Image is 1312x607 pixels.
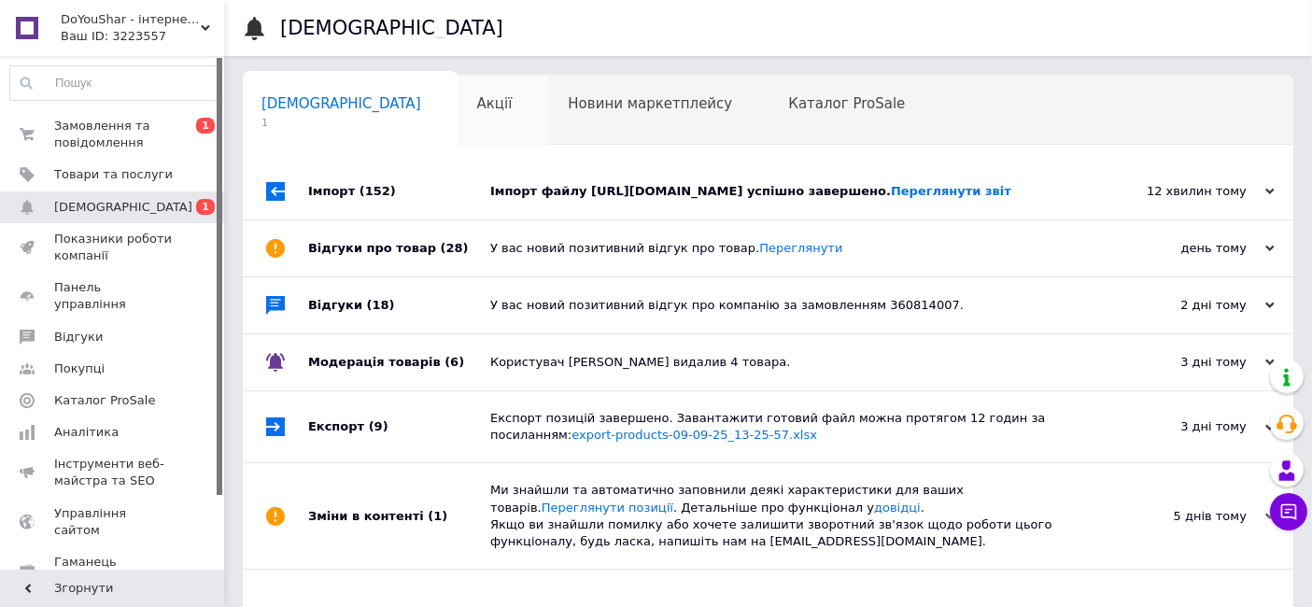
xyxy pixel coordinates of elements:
[54,329,103,346] span: Відгуки
[308,277,490,333] div: Відгуки
[490,183,1088,200] div: Імпорт файлу [URL][DOMAIN_NAME] успішно завершено.
[196,199,215,215] span: 1
[54,118,173,151] span: Замовлення та повідомлення
[54,279,173,313] span: Панель управління
[1088,240,1275,257] div: день тому
[261,95,421,112] span: [DEMOGRAPHIC_DATA]
[54,199,192,216] span: [DEMOGRAPHIC_DATA]
[61,11,201,28] span: DoYouShar - інтернет-магазин товарів для свята
[369,419,388,433] span: (9)
[308,391,490,462] div: Експорт
[61,28,224,45] div: Ваш ID: 3223557
[490,297,1088,314] div: У вас новий позитивний відгук про компанію за замовленням 360814007.
[360,184,396,198] span: (152)
[490,240,1088,257] div: У вас новий позитивний відгук про товар.
[571,428,817,442] a: export-products-09-09-25_13-25-57.xlsx
[308,163,490,219] div: Імпорт
[759,241,842,255] a: Переглянути
[54,392,155,409] span: Каталог ProSale
[788,95,905,112] span: Каталог ProSale
[444,355,464,369] span: (6)
[308,334,490,390] div: Модерація товарів
[428,509,447,523] span: (1)
[891,184,1011,198] a: Переглянути звіт
[280,17,503,39] h1: [DEMOGRAPHIC_DATA]
[477,95,513,112] span: Акції
[441,241,469,255] span: (28)
[1270,493,1307,530] button: Чат з покупцем
[1088,354,1275,371] div: 3 дні тому
[490,410,1088,444] div: Експорт позицій завершено. Завантажити готовий файл можна протягом 12 годин за посиланням:
[54,554,173,587] span: Гаманець компанії
[308,463,490,569] div: Зміни в контенті
[568,95,732,112] span: Новини маркетплейсу
[54,505,173,539] span: Управління сайтом
[1088,297,1275,314] div: 2 дні тому
[874,501,921,515] a: довідці
[54,231,173,264] span: Показники роботи компанії
[54,360,105,377] span: Покупці
[490,354,1088,371] div: Користувач [PERSON_NAME] видалив 4 товара.
[1088,183,1275,200] div: 12 хвилин тому
[54,456,173,489] span: Інструменти веб-майстра та SEO
[261,116,421,130] span: 1
[196,118,215,134] span: 1
[1088,508,1275,525] div: 5 днів тому
[490,482,1088,550] div: Ми знайшли та автоматично заповнили деякі характеристики для ваших товарів. . Детальніше про функ...
[10,66,219,100] input: Пошук
[308,220,490,276] div: Відгуки про товар
[1088,418,1275,435] div: 3 дні тому
[367,298,395,312] span: (18)
[54,424,119,441] span: Аналітика
[542,501,673,515] a: Переглянути позиції
[54,166,173,183] span: Товари та послуги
